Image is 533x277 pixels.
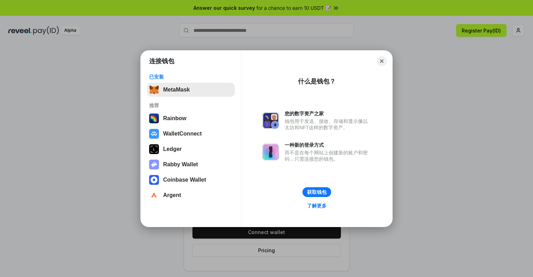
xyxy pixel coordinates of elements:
div: 获取钱包 [307,189,327,195]
button: Rabby Wallet [147,158,235,172]
img: svg+xml,%3Csvg%20xmlns%3D%22http%3A%2F%2Fwww.w3.org%2F2000%2Fsvg%22%20fill%3D%22none%22%20viewBox... [262,112,279,129]
img: svg+xml,%3Csvg%20xmlns%3D%22http%3A%2F%2Fwww.w3.org%2F2000%2Fsvg%22%20width%3D%2228%22%20height%3... [149,144,159,154]
button: Rainbow [147,111,235,125]
img: svg+xml,%3Csvg%20width%3D%22120%22%20height%3D%22120%22%20viewBox%3D%220%200%20120%20120%22%20fil... [149,114,159,123]
h1: 连接钱包 [149,57,174,65]
img: svg+xml,%3Csvg%20fill%3D%22none%22%20height%3D%2233%22%20viewBox%3D%220%200%2035%2033%22%20width%... [149,85,159,95]
button: Ledger [147,142,235,156]
div: Coinbase Wallet [163,177,206,183]
div: 已安装 [149,74,233,80]
div: 而不是在每个网站上创建新的账户和密码，只需连接您的钱包。 [285,150,371,162]
img: svg+xml,%3Csvg%20width%3D%2228%22%20height%3D%2228%22%20viewBox%3D%220%200%2028%2028%22%20fill%3D... [149,129,159,139]
a: 了解更多 [303,201,331,210]
div: 什么是钱包？ [298,77,336,86]
div: 一种新的登录方式 [285,142,371,148]
div: Ledger [163,146,182,152]
button: 获取钱包 [302,187,331,197]
div: 钱包用于发送、接收、存储和显示像以太坊和NFT这样的数字资产。 [285,118,371,131]
button: Close [377,56,387,66]
div: MetaMask [163,87,190,93]
div: Argent [163,192,181,198]
img: svg+xml,%3Csvg%20width%3D%2228%22%20height%3D%2228%22%20viewBox%3D%220%200%2028%2028%22%20fill%3D... [149,175,159,185]
button: Coinbase Wallet [147,173,235,187]
img: svg+xml,%3Csvg%20width%3D%2228%22%20height%3D%2228%22%20viewBox%3D%220%200%2028%2028%22%20fill%3D... [149,190,159,200]
button: WalletConnect [147,127,235,141]
img: svg+xml,%3Csvg%20xmlns%3D%22http%3A%2F%2Fwww.w3.org%2F2000%2Fsvg%22%20fill%3D%22none%22%20viewBox... [149,160,159,169]
div: Rabby Wallet [163,161,198,168]
button: Argent [147,188,235,202]
img: svg+xml,%3Csvg%20xmlns%3D%22http%3A%2F%2Fwww.w3.org%2F2000%2Fsvg%22%20fill%3D%22none%22%20viewBox... [262,144,279,160]
div: 了解更多 [307,203,327,209]
div: Rainbow [163,115,187,122]
div: 推荐 [149,102,233,109]
div: 您的数字资产之家 [285,110,371,117]
button: MetaMask [147,83,235,97]
div: WalletConnect [163,131,202,137]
